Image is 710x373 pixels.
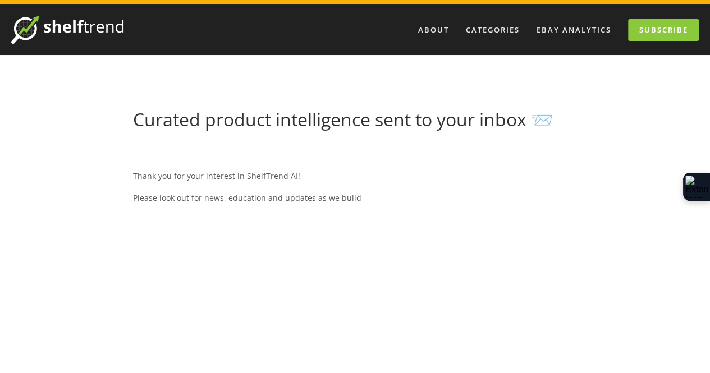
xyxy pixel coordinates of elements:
a: Subscribe [628,19,699,41]
a: eBay Analytics [529,21,619,39]
div: Categories [459,21,527,39]
img: ShelfTrend [11,16,123,44]
a: About [411,21,456,39]
img: Extension Icon [685,176,708,198]
h1: Curated product intelligence sent to your inbox 📨 [133,109,577,130]
p: Thank you for your interest in ShelfTrend AI! [133,169,577,183]
p: Please look out for news, education and updates as we build [133,191,577,205]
